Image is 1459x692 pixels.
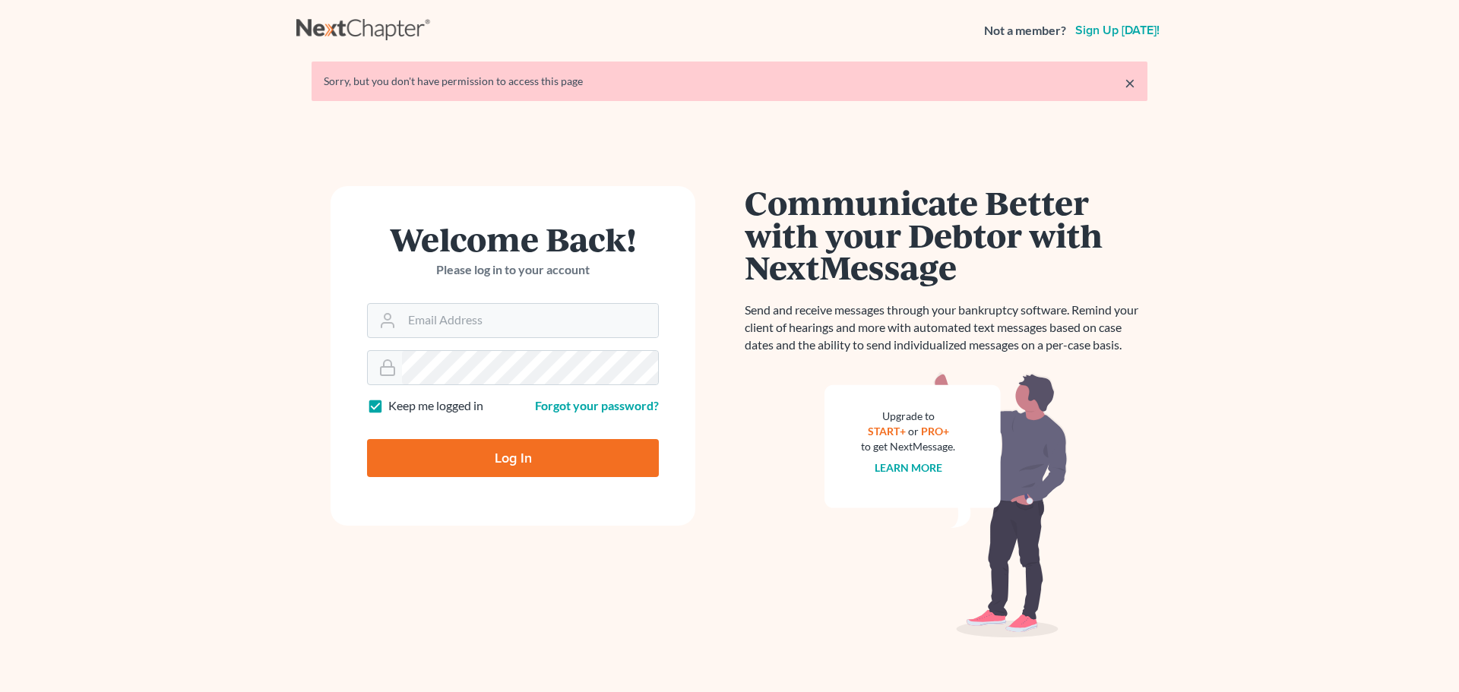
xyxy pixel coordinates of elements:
h1: Welcome Back! [367,223,659,255]
div: Upgrade to [861,409,955,424]
a: START+ [868,425,906,438]
a: Sign up [DATE]! [1072,24,1163,36]
strong: Not a member? [984,22,1066,39]
img: nextmessage_bg-59042aed3d76b12b5cd301f8e5b87938c9018125f34e5fa2b7a6b67550977c72.svg [824,372,1068,638]
a: Learn more [875,461,942,474]
div: Sorry, but you don't have permission to access this page [324,74,1135,89]
span: or [908,425,919,438]
div: to get NextMessage. [861,439,955,454]
p: Please log in to your account [367,261,659,279]
a: × [1125,74,1135,92]
a: PRO+ [921,425,949,438]
input: Email Address [402,304,658,337]
p: Send and receive messages through your bankruptcy software. Remind your client of hearings and mo... [745,302,1147,354]
h1: Communicate Better with your Debtor with NextMessage [745,186,1147,283]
